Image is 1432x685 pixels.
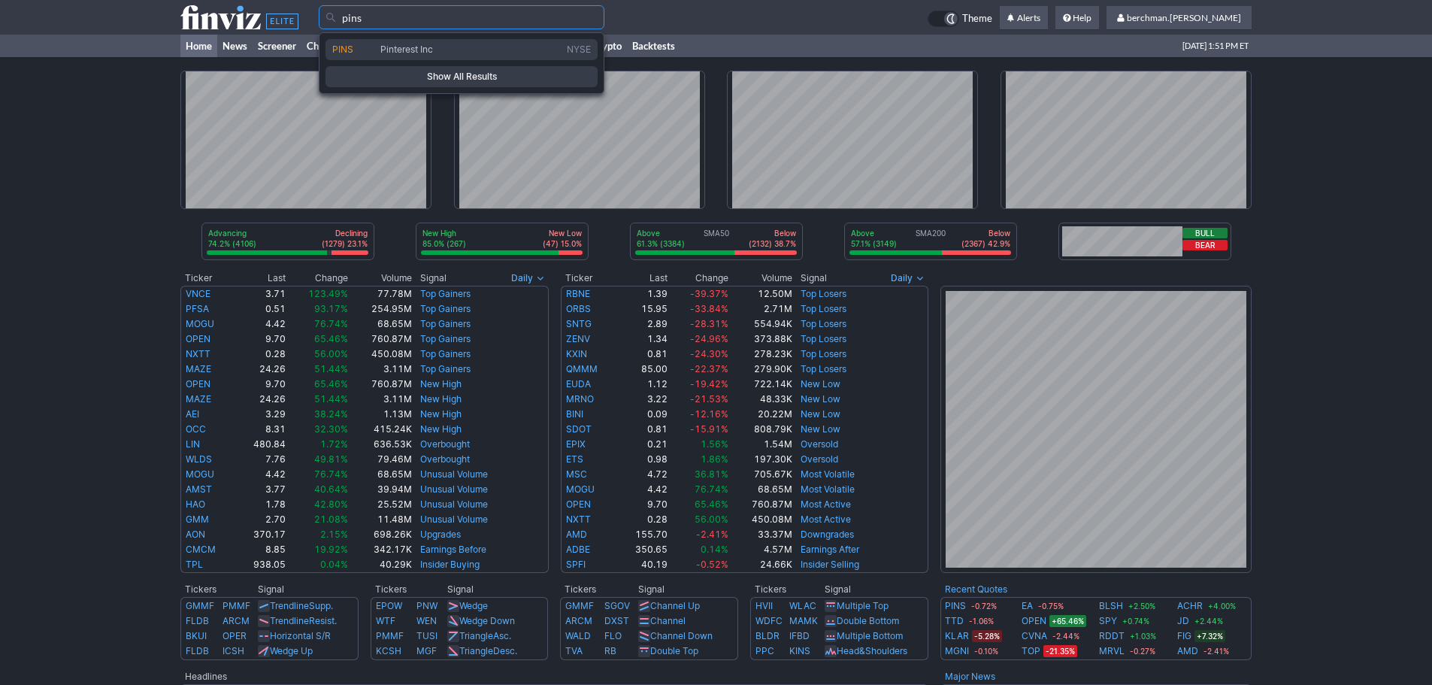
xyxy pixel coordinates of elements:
a: MAZE [186,363,211,374]
td: 370.17 [235,527,286,542]
a: EUDA [566,378,591,389]
a: Insider Selling [801,559,859,570]
a: MAMK [789,615,818,626]
p: 74.2% (4106) [208,238,256,249]
a: Most Active [801,499,851,510]
td: 68.65M [729,482,793,497]
a: Oversold [801,438,838,450]
td: 3.11M [349,392,413,407]
a: ZENV [566,333,590,344]
a: Horizontal S/R [270,630,331,641]
a: Head&Shoulders [837,645,907,656]
a: Wedge Up [270,645,313,656]
a: JD [1177,614,1189,629]
a: TTD [945,614,964,629]
td: 77.78M [349,286,413,302]
td: 279.90K [729,362,793,377]
p: (47) 15.0% [543,238,582,249]
td: 0.28 [235,347,286,362]
a: FLDB [186,615,209,626]
a: New High [420,423,462,435]
span: -28.31% [690,318,728,329]
a: GMMF [186,600,214,611]
a: Most Volatile [801,483,855,495]
a: Top Gainers [420,318,471,329]
span: 1.56% [701,438,728,450]
a: Recent Quotes [945,583,1007,595]
td: 1.78 [235,497,286,512]
a: PNW [416,600,437,611]
span: Trendline [270,615,309,626]
a: HVII [755,600,773,611]
a: PMMF [376,630,404,641]
span: Signal [420,272,447,284]
span: Daily [511,271,533,286]
td: 480.84 [235,437,286,452]
a: EPOW [376,600,402,611]
a: RDDT [1099,629,1125,644]
a: Show All Results [325,66,598,87]
a: FLO [604,630,622,641]
a: TrendlineSupp. [270,600,333,611]
td: 2.89 [617,317,668,332]
p: New High [422,228,466,238]
span: -12.16% [690,408,728,420]
a: Insider Buying [420,559,480,570]
a: MAZE [186,393,211,405]
a: TVA [565,645,583,656]
a: Most Active [801,514,851,525]
a: SPFI [566,559,586,570]
a: MOGU [186,468,214,480]
a: RBNE [566,288,590,299]
a: Top Losers [801,363,846,374]
th: Volume [729,271,793,286]
a: GMM [186,514,209,525]
p: 85.0% (267) [422,238,466,249]
a: ICSH [223,645,244,656]
a: NXTT [566,514,591,525]
a: New High [420,393,462,405]
span: 56.00% [314,348,348,359]
td: 0.51 [235,302,286,317]
a: Top Gainers [420,333,471,344]
td: 4.42 [617,482,668,497]
a: BINI [566,408,583,420]
span: 1.86% [701,453,728,465]
a: WDFC [755,615,783,626]
p: Above [637,228,685,238]
span: 65.46% [314,378,348,389]
a: WTF [376,615,395,626]
td: 79.46M [349,452,413,467]
td: 808.79K [729,422,793,437]
div: SMA200 [849,228,1012,250]
th: Ticker [180,271,235,286]
td: 3.22 [617,392,668,407]
span: 76.74% [314,318,348,329]
span: -39.37% [690,288,728,299]
span: Show All Results [332,69,591,84]
a: BKUI [186,630,207,641]
a: TriangleDesc. [459,645,517,656]
a: EA [1022,599,1033,614]
span: 42.80% [314,499,348,510]
a: AEI [186,408,199,420]
a: Wedge [459,600,488,611]
a: WLAC [789,600,816,611]
td: 278.23K [729,347,793,362]
a: Overbought [420,438,470,450]
span: [DATE] 1:51 PM ET [1182,35,1249,57]
a: DXST [604,615,629,626]
p: 57.1% (3149) [851,238,897,249]
p: (2367) 42.9% [961,238,1010,249]
span: 21.08% [314,514,348,525]
td: 7.76 [235,452,286,467]
td: 39.94M [349,482,413,497]
td: 1.39 [617,286,668,302]
span: -24.30% [690,348,728,359]
td: 1.13M [349,407,413,422]
td: 760.87M [729,497,793,512]
td: 760.87M [349,332,413,347]
td: 254.95M [349,302,413,317]
a: VNCE [186,288,210,299]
